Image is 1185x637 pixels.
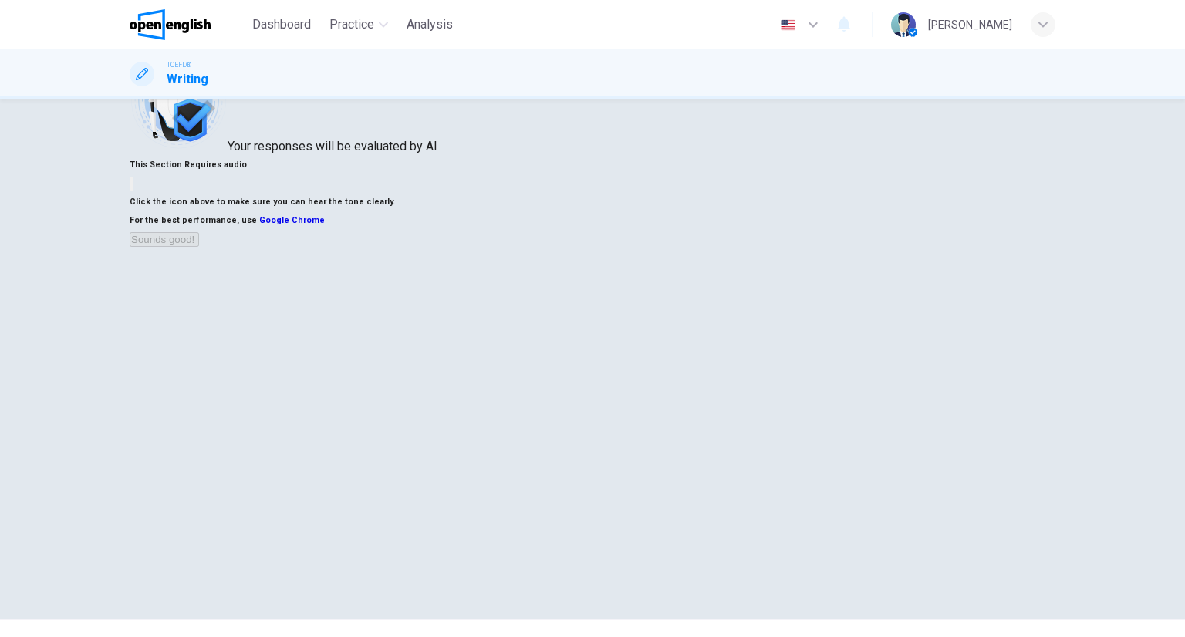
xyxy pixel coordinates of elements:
button: Practice [323,11,394,39]
img: OpenEnglish logo [130,9,211,40]
h6: Click the icon above to make sure you can hear the tone clearly. [130,193,1055,211]
span: Your responses will be evaluated by AI [228,139,437,153]
a: Google Chrome [259,215,325,225]
button: Analysis [400,11,459,39]
div: [PERSON_NAME] [928,15,1012,34]
span: Analysis [407,15,453,34]
img: en [778,19,798,31]
button: Dashboard [246,11,317,39]
span: Practice [329,15,374,34]
button: Sounds good! [130,232,199,247]
span: Dashboard [252,15,311,34]
a: OpenEnglish logo [130,9,246,40]
h1: Writing [167,70,208,89]
h6: This Section Requires audio [130,156,1055,174]
h6: For the best performance, use [130,211,1055,230]
img: robot icon [130,52,228,150]
img: Profile picture [891,12,916,37]
span: TOEFL® [167,59,191,70]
